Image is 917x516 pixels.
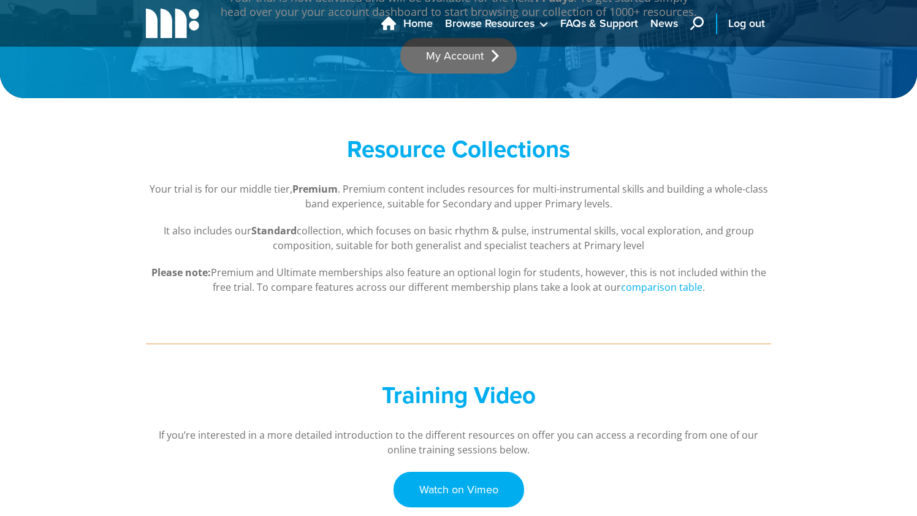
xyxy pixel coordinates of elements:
[219,381,698,409] h2: Training Video
[394,472,524,507] a: Watch on Vimeo
[146,223,771,253] p: It also includes our collection, which focuses on basic rhythm & pulse, instrumental skills, voca...
[728,15,765,32] span: Log out
[560,15,638,32] span: FAQs & Support
[292,182,338,196] strong: Premium
[146,182,771,211] p: Your trial is for our middle tier, . Premium content includes resources for multi-instrumental sk...
[650,15,678,32] span: News
[621,280,702,295] a: comparison table
[403,15,433,32] span: Home
[445,15,535,32] span: Browse Resources
[146,428,771,457] p: If you’re interested in a more detailed introduction to the different resources on offer you can ...
[219,135,698,163] h2: Resource Collections
[251,224,297,237] strong: Standard
[146,265,771,295] p: Premium and Ultimate memberships also feature an optional login for students, however, this is no...
[400,38,517,74] a: My Account
[151,266,211,279] strong: Please note:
